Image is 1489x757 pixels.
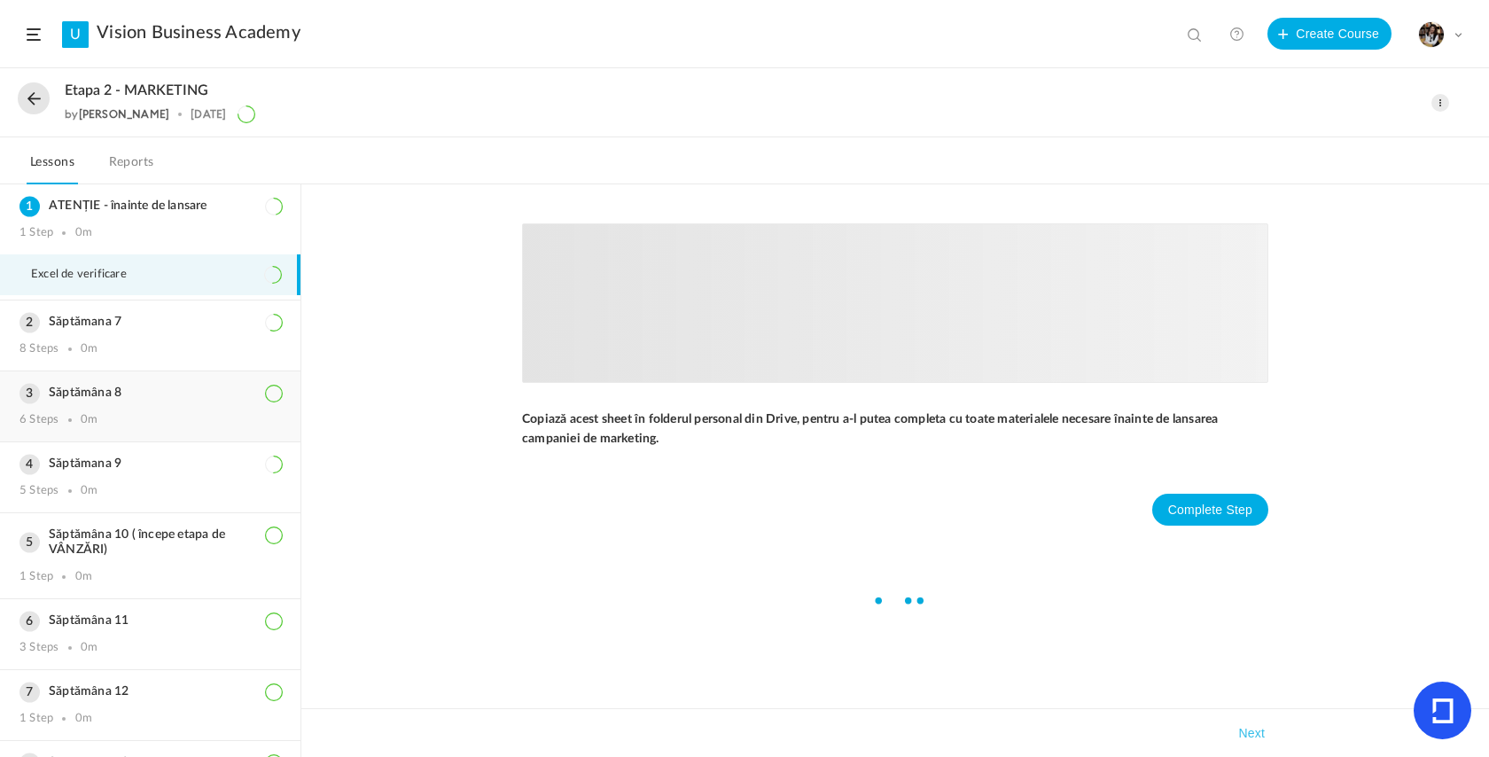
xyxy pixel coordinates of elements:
div: 0m [75,226,92,240]
div: 0m [75,712,92,726]
div: 0m [75,570,92,584]
h3: Săptămâna 10 ( începe etapa de VÂNZĂRI) [19,527,281,558]
h3: Săptămana 9 [19,457,281,472]
div: [DATE] [191,108,226,121]
button: Next [1235,722,1268,744]
div: 5 Steps [19,484,58,498]
h3: Săptămâna 8 [19,386,281,401]
h3: Săptămâna 12 [19,684,281,699]
button: Create Course [1267,18,1392,50]
strong: Copiază acest sheet în folderul personal din Drive, pentru a-l putea completa cu toate materialel... [522,413,1221,445]
span: Etapa 2 - MARKETING [65,82,208,99]
div: by [65,108,169,121]
a: Vision Business Academy [97,22,300,43]
h3: Săptămana 7 [19,315,281,330]
a: Lessons [27,151,78,184]
div: 0m [81,413,97,427]
div: 0m [81,342,97,356]
span: Excel de verificare [31,268,149,282]
a: Reports [105,151,158,184]
div: 8 Steps [19,342,58,356]
div: 6 Steps [19,413,58,427]
div: 1 Step [19,570,53,584]
div: 1 Step [19,226,53,240]
button: Complete Step [1152,494,1268,526]
img: tempimagehs7pti.png [1419,22,1444,47]
h3: Săptămâna 11 [19,613,281,628]
div: 0m [81,484,97,498]
a: [PERSON_NAME] [79,107,170,121]
a: U [62,21,89,48]
div: 0m [81,641,97,655]
div: 1 Step [19,712,53,726]
div: 3 Steps [19,641,58,655]
h3: ATENȚIE - înainte de lansare [19,199,281,214]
